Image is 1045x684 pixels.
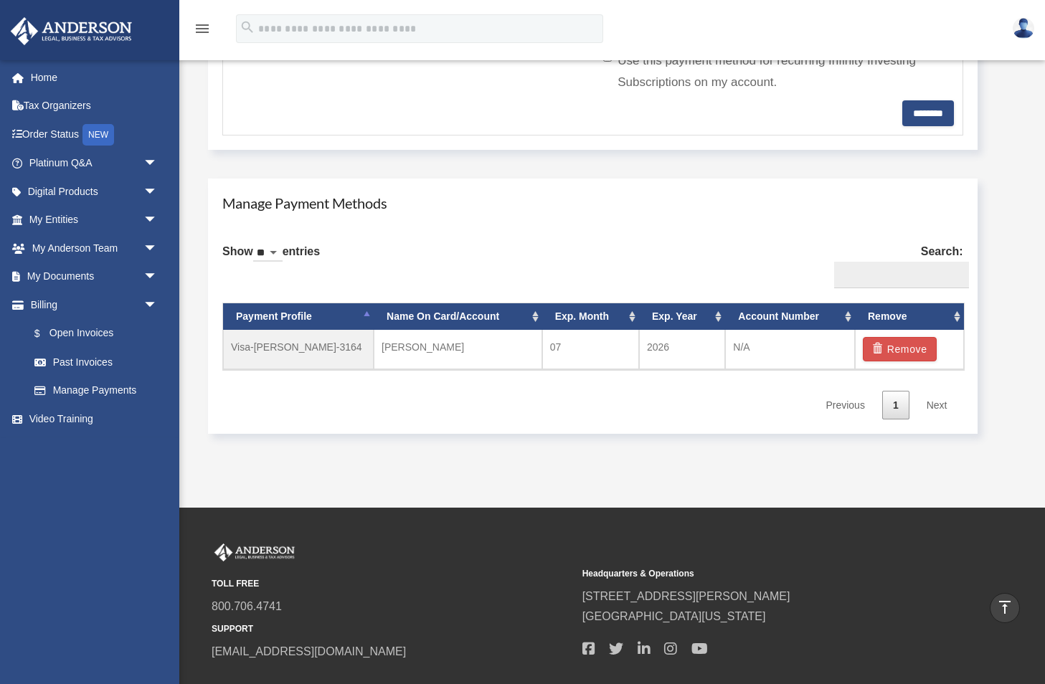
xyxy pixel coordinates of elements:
[212,576,572,592] small: TOLL FREE
[10,234,179,262] a: My Anderson Teamarrow_drop_down
[725,330,855,369] td: N/A
[143,206,172,235] span: arrow_drop_down
[916,391,958,420] a: Next
[639,330,725,369] td: 2026
[582,610,766,622] a: [GEOGRAPHIC_DATA][US_STATE]
[212,600,282,612] a: 800.706.4741
[6,17,136,45] img: Anderson Advisors Platinum Portal
[143,262,172,292] span: arrow_drop_down
[194,25,211,37] a: menu
[240,19,255,35] i: search
[194,20,211,37] i: menu
[542,303,639,330] th: Exp. Month: activate to sort column ascending
[815,391,875,420] a: Previous
[882,391,909,420] a: 1
[725,303,855,330] th: Account Number: activate to sort column ascending
[582,566,943,581] small: Headquarters & Operations
[253,245,283,262] select: Showentries
[42,325,49,343] span: $
[10,206,179,234] a: My Entitiesarrow_drop_down
[10,290,179,319] a: Billingarrow_drop_down
[603,50,942,93] label: Use this payment method for recurring Infinity Investing Subscriptions on my account.
[374,330,542,369] td: [PERSON_NAME]
[143,234,172,263] span: arrow_drop_down
[20,376,172,405] a: Manage Payments
[1013,18,1034,39] img: User Pic
[10,262,179,291] a: My Documentsarrow_drop_down
[82,124,114,146] div: NEW
[20,319,179,348] a: $Open Invoices
[639,303,725,330] th: Exp. Year: activate to sort column ascending
[143,149,172,179] span: arrow_drop_down
[143,290,172,320] span: arrow_drop_down
[863,337,937,361] button: Remove
[374,303,542,330] th: Name On Card/Account: activate to sort column ascending
[20,348,179,376] a: Past Invoices
[542,330,639,369] td: 07
[996,599,1013,616] i: vertical_align_top
[212,645,406,657] a: [EMAIL_ADDRESS][DOMAIN_NAME]
[828,242,963,289] label: Search:
[10,149,179,178] a: Platinum Q&Aarrow_drop_down
[10,63,179,92] a: Home
[10,120,179,149] a: Order StatusNEW
[990,593,1020,623] a: vertical_align_top
[212,543,298,562] img: Anderson Advisors Platinum Portal
[10,92,179,120] a: Tax Organizers
[212,622,572,637] small: SUPPORT
[223,303,374,330] th: Payment Profile: activate to sort column descending
[223,330,374,369] td: Visa-[PERSON_NAME]-3164
[222,193,963,213] h4: Manage Payment Methods
[855,303,964,330] th: Remove: activate to sort column ascending
[10,404,179,433] a: Video Training
[222,242,320,276] label: Show entries
[582,590,790,602] a: [STREET_ADDRESS][PERSON_NAME]
[10,177,179,206] a: Digital Productsarrow_drop_down
[143,177,172,206] span: arrow_drop_down
[834,262,969,289] input: Search:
